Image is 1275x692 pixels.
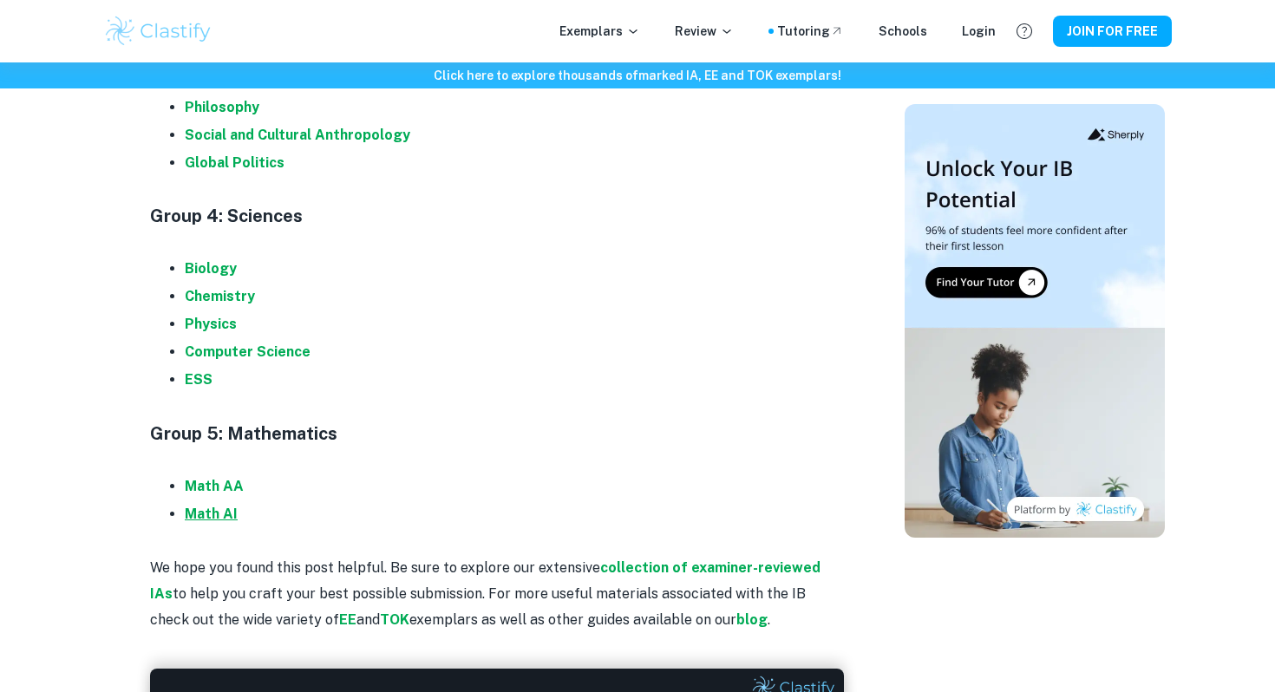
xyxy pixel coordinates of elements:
a: Physics [185,316,237,332]
h6: Click here to explore thousands of marked IA, EE and TOK exemplars ! [3,66,1272,85]
a: Biology [185,260,237,277]
button: Help and Feedback [1010,16,1039,46]
a: ESS [185,371,212,388]
a: Tutoring [777,22,844,41]
a: Global Politics [185,154,284,171]
a: Math AA [185,478,244,494]
a: Philosophy [185,99,259,115]
a: Computer Science [185,343,311,360]
img: Thumbnail [905,104,1165,538]
a: blog [736,611,768,628]
p: We hope you found this post helpful. Be sure to explore our extensive to help you craft your best... [150,555,844,634]
a: collection of examiner-reviewed IAs [150,559,821,602]
h4: Group 4: Sciences [150,203,844,229]
a: Login [962,22,996,41]
a: Chemistry [185,288,255,304]
p: Exemplars [559,22,640,41]
a: Math AI [185,506,238,522]
a: Social and Cultural Anthropology [185,127,410,143]
a: TOK [380,611,409,628]
p: Review [675,22,734,41]
h4: Group 5: Mathematics [150,421,844,447]
a: EE [339,611,356,628]
img: Clastify logo [103,14,213,49]
a: Schools [879,22,927,41]
button: JOIN FOR FREE [1053,16,1172,47]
